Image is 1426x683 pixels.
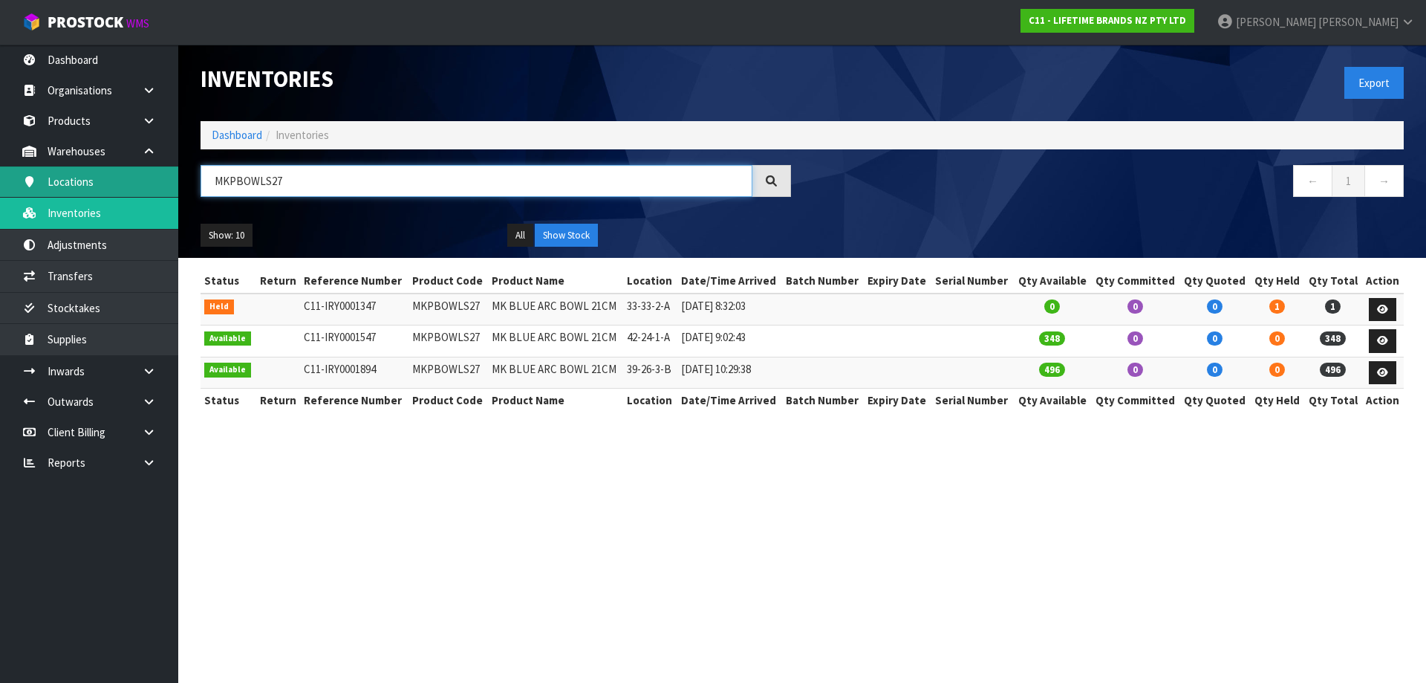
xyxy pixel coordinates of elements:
td: [DATE] 10:29:38 [677,357,782,389]
span: [PERSON_NAME] [1236,15,1316,29]
span: 0 [1207,363,1222,377]
span: Held [204,300,234,314]
th: Location [623,389,677,412]
th: Qty Committed [1091,269,1180,293]
td: MKPBOWLS27 [408,326,488,357]
th: Qty Total [1304,389,1362,412]
th: Qty Available [1013,389,1090,412]
span: 348 [1320,331,1346,346]
th: Date/Time Arrived [677,269,782,293]
th: Qty Quoted [1179,389,1250,412]
th: Product Code [408,269,488,293]
td: MKPBOWLS27 [408,357,488,389]
td: MK BLUE ARC BOWL 21CM [488,357,623,389]
td: C11-IRY0001894 [300,357,408,389]
span: 0 [1207,300,1222,314]
th: Qty Committed [1091,389,1180,412]
th: Expiry Date [864,389,931,412]
span: 0 [1207,331,1222,346]
span: 1 [1325,300,1341,314]
td: 42-24-1-A [623,326,677,357]
span: 0 [1269,363,1285,377]
td: MK BLUE ARC BOWL 21CM [488,326,623,357]
th: Return [255,389,300,412]
span: 0 [1127,331,1143,346]
th: Date/Time Arrived [677,389,782,412]
th: Serial Number [931,269,1013,293]
td: [DATE] 8:32:03 [677,294,782,326]
td: MKPBOWLS27 [408,294,488,326]
nav: Page navigation [813,165,1404,201]
span: Available [204,363,251,378]
th: Serial Number [931,389,1013,412]
span: 0 [1269,331,1285,346]
th: Batch Number [782,269,864,293]
th: Product Code [408,389,488,412]
th: Reference Number [300,389,408,412]
td: 33-33-2-A [623,294,677,326]
td: MK BLUE ARC BOWL 21CM [488,294,623,326]
th: Qty Held [1250,269,1304,293]
th: Qty Available [1013,269,1090,293]
th: Reference Number [300,269,408,293]
small: WMS [126,16,149,30]
span: ProStock [48,13,123,32]
th: Expiry Date [864,269,931,293]
span: Available [204,331,251,346]
input: Search inventories [201,165,752,197]
th: Batch Number [782,389,864,412]
a: → [1364,165,1404,197]
a: C11 - LIFETIME BRANDS NZ PTY LTD [1020,9,1194,33]
th: Status [201,389,255,412]
td: [DATE] 9:02:43 [677,326,782,357]
th: Product Name [488,389,623,412]
th: Qty Quoted [1179,269,1250,293]
button: Export [1344,67,1404,99]
a: 1 [1332,165,1365,197]
span: 0 [1127,363,1143,377]
th: Action [1362,269,1404,293]
a: ← [1293,165,1332,197]
a: Dashboard [212,128,262,142]
strong: C11 - LIFETIME BRANDS NZ PTY LTD [1029,14,1186,27]
button: All [507,224,533,247]
span: [PERSON_NAME] [1318,15,1399,29]
span: 496 [1320,363,1346,377]
span: 348 [1039,331,1065,346]
td: C11-IRY0001347 [300,294,408,326]
th: Location [623,269,677,293]
span: 1 [1269,300,1285,314]
th: Product Name [488,269,623,293]
span: Inventories [276,128,329,142]
td: 39-26-3-B [623,357,677,389]
th: Qty Total [1304,269,1362,293]
th: Status [201,269,255,293]
th: Qty Held [1250,389,1304,412]
h1: Inventories [201,67,791,91]
span: 0 [1044,300,1060,314]
span: 0 [1127,300,1143,314]
button: Show: 10 [201,224,253,247]
span: 496 [1039,363,1065,377]
th: Action [1362,389,1404,412]
th: Return [255,269,300,293]
td: C11-IRY0001547 [300,326,408,357]
button: Show Stock [535,224,598,247]
img: cube-alt.png [22,13,41,31]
